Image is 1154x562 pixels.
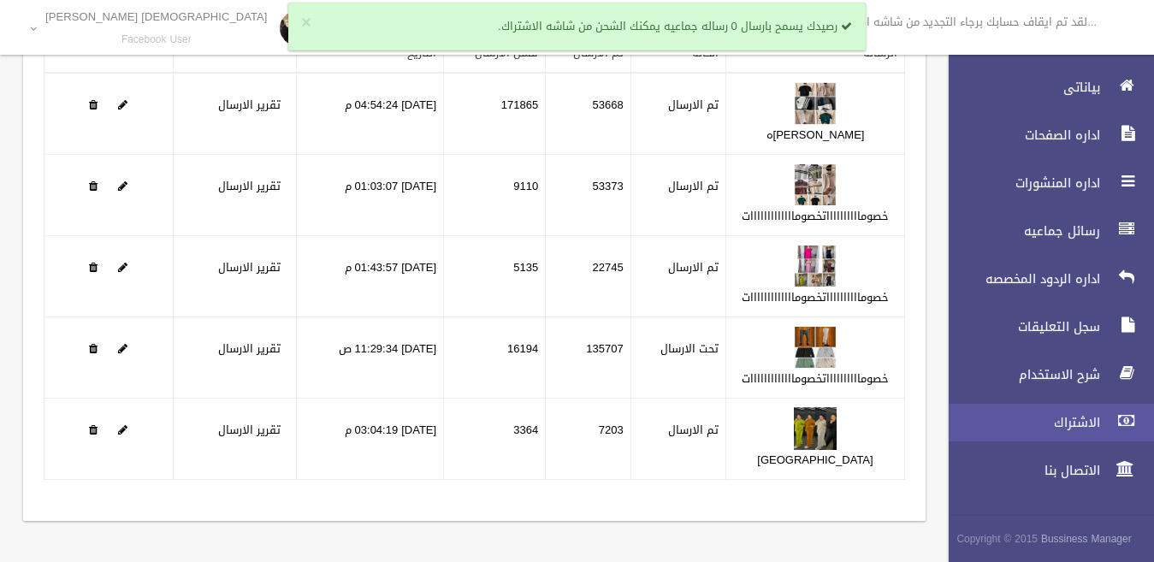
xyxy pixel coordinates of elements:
[794,175,837,197] a: Edit
[934,318,1105,335] span: سجل التعليقات
[444,399,546,480] td: 3364
[444,73,546,155] td: 171865
[668,176,719,197] label: تم الارسال
[934,414,1105,431] span: الاشتراك
[218,419,281,441] a: تقرير الارسال
[296,317,443,399] td: [DATE] 11:29:34 ص
[934,366,1105,383] span: شرح الاستخدام
[444,317,546,399] td: 16194
[546,236,630,317] td: 22745
[934,270,1105,287] span: اداره الردود المخصصه
[934,260,1154,298] a: اداره الردود المخصصه
[794,163,837,206] img: 638911154680222843.jpg
[934,462,1105,479] span: الاتصال بنا
[794,338,837,359] a: Edit
[668,95,719,115] label: تم الارسال
[1041,529,1132,548] strong: Bussiness Manager
[757,449,873,470] a: [GEOGRAPHIC_DATA]
[218,175,281,197] a: تقرير الارسال
[546,155,630,236] td: 53373
[301,15,311,32] button: ×
[956,529,1038,548] span: Copyright © 2015
[118,419,127,441] a: Edit
[934,222,1105,240] span: رسائل جماعيه
[934,175,1105,192] span: اداره المنشورات
[934,127,1105,144] span: اداره الصفحات
[794,419,837,441] a: Edit
[934,212,1154,250] a: رسائل جماعيه
[934,68,1154,106] a: بياناتى
[546,73,630,155] td: 53668
[118,94,127,115] a: Edit
[934,404,1154,441] a: الاشتراك
[794,82,837,125] img: 638901789314762259.jpeg
[794,407,837,450] img: 638927643642429632.jpeg
[934,356,1154,393] a: شرح الاستخدام
[660,339,719,359] label: تحت الارسال
[934,308,1154,346] a: سجل التعليقات
[45,10,268,23] p: [DEMOGRAPHIC_DATA] [PERSON_NAME]
[546,399,630,480] td: 7203
[444,236,546,317] td: 5135
[546,317,630,399] td: 135707
[934,116,1154,154] a: اداره الصفحات
[742,287,889,308] a: خصومااااااااااتخصومااااااااااااات
[934,452,1154,489] a: الاتصال بنا
[668,257,719,278] label: تم الارسال
[668,420,719,441] label: تم الارسال
[296,399,443,480] td: [DATE] 03:04:19 م
[288,3,866,50] div: رصيدك يسمح بارسال 0 رساله جماعيه يمكنك الشحن من شاشه الاشتراك.
[218,338,281,359] a: تقرير الارسال
[794,257,837,278] a: Edit
[118,338,127,359] a: Edit
[45,33,268,46] small: Facebook User
[766,124,865,145] a: [PERSON_NAME]ه
[296,236,443,317] td: [DATE] 01:43:57 م
[742,205,889,227] a: خصومااااااااااتخصومااااااااااااات
[296,73,443,155] td: [DATE] 04:54:24 م
[794,94,837,115] a: Edit
[444,155,546,236] td: 9110
[118,257,127,278] a: Edit
[934,79,1105,96] span: بياناتى
[934,164,1154,202] a: اداره المنشورات
[218,257,281,278] a: تقرير الارسال
[118,175,127,197] a: Edit
[296,155,443,236] td: [DATE] 01:03:07 م
[794,245,837,287] img: 638919818977963822.jpeg
[742,368,889,389] a: خصومااااااااااتخصومااااااااااااات
[794,326,837,369] img: 638926152336446133.jpeg
[218,94,281,115] a: تقرير الارسال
